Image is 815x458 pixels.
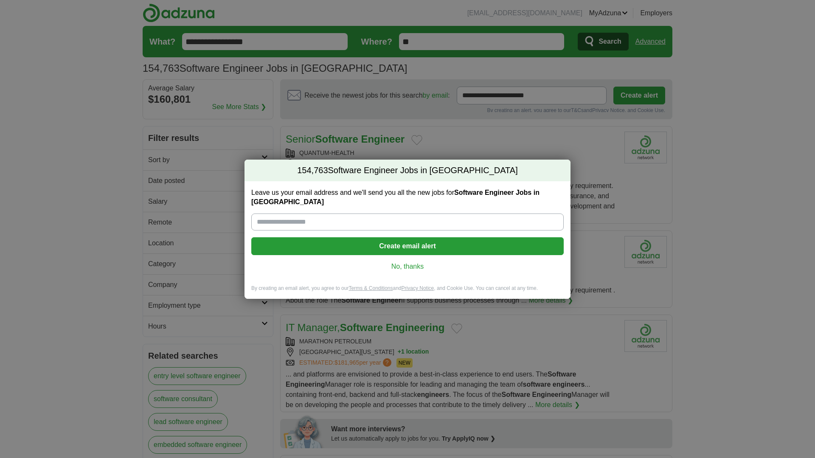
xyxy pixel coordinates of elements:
button: Create email alert [251,237,564,255]
span: 154,763 [297,165,328,177]
a: No, thanks [258,262,557,271]
a: Terms & Conditions [348,285,393,291]
div: By creating an email alert, you agree to our and , and Cookie Use. You can cancel at any time. [244,285,570,299]
label: Leave us your email address and we'll send you all the new jobs for [251,188,564,207]
a: Privacy Notice [402,285,434,291]
h2: Software Engineer Jobs in [GEOGRAPHIC_DATA] [244,160,570,182]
